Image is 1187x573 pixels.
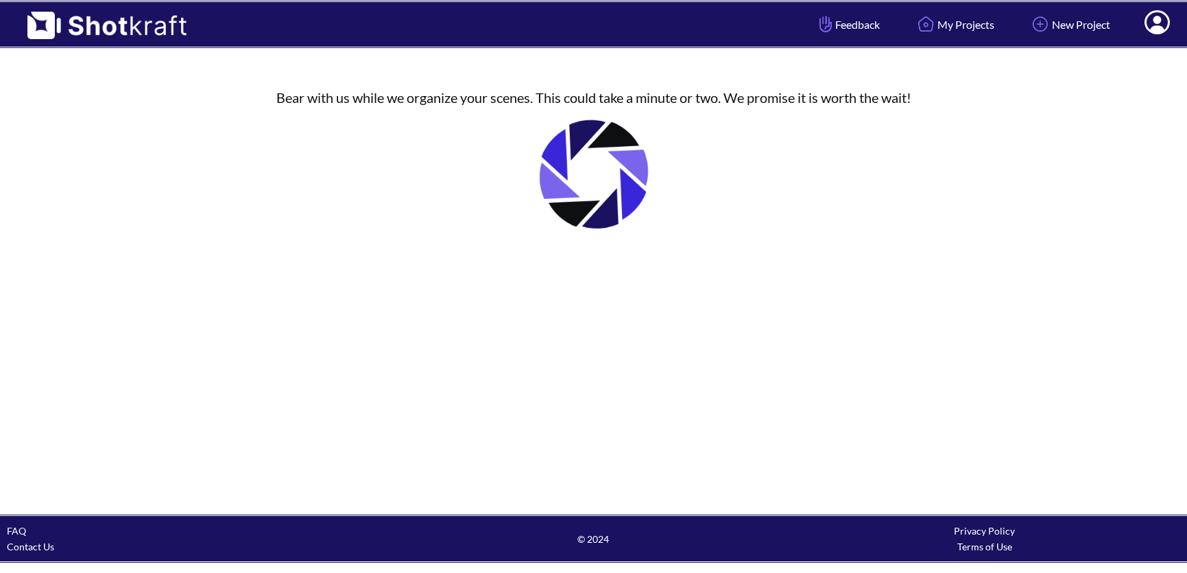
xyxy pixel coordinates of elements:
img: Loading.. [525,106,662,243]
span: Feedback [816,16,880,32]
img: Home Icon [914,12,937,36]
div: Privacy Policy [789,523,1180,539]
a: FAQ [7,525,26,537]
a: My Projects [904,6,1005,43]
img: Add Icon [1029,12,1052,36]
div: Terms of Use [789,539,1180,554]
img: Hand Icon [816,12,835,36]
a: Contact Us [7,541,54,552]
a: New Project [1018,6,1120,43]
span: © 2024 [398,531,789,547]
